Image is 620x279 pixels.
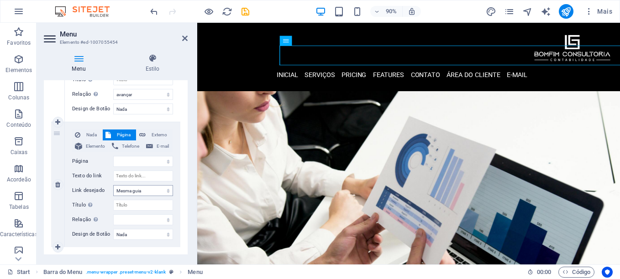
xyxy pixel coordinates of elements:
span: 00 00 [537,267,551,278]
p: Favoritos [7,39,31,46]
i: Publicar [561,6,571,17]
span: Clique para selecionar. Clique duas vezes para editar [43,267,82,278]
button: Clique aqui para sair do modo de visualização e continuar editando [203,6,214,17]
label: Texto do link [72,170,113,181]
h2: Menu [60,30,188,38]
span: Código [562,267,590,278]
label: Página [72,156,113,167]
h6: 90% [384,6,399,17]
i: Salvar (Ctrl+S) [240,6,251,17]
button: Externo [137,129,173,140]
h4: Estilo [117,54,188,73]
span: Nada [83,129,100,140]
img: Editor Logo [53,6,121,17]
label: Design de Botão [72,229,113,240]
i: Recarregar página [222,6,232,17]
span: E-mail [156,141,170,152]
button: E-mail [143,141,173,152]
span: Elemento [85,141,106,152]
button: Código [558,267,594,278]
input: Texto do link... [113,170,173,181]
i: Design (Ctrl+Alt+Y) [486,6,496,17]
label: Relação [72,89,113,100]
p: Elementos [5,67,32,74]
span: Página [114,129,133,140]
input: Título [113,200,173,211]
span: : [543,269,545,275]
i: Este elemento é uma predefinição personalizável [169,269,173,274]
span: Mais [584,7,612,16]
h4: Menu [44,54,117,73]
i: Páginas (Ctrl+Alt+S) [504,6,515,17]
button: publish [559,4,573,19]
button: Usercentrics [602,267,613,278]
i: Navegador [522,6,533,17]
p: Conteúdo [6,121,31,129]
button: Telefone [109,141,143,152]
p: Colunas [8,94,29,101]
button: design [486,6,497,17]
button: Mais [581,4,616,19]
i: AI Writer [541,6,551,17]
i: Desfazer: Alterar itens do menu (Ctrl+Z) [149,6,159,17]
button: 90% [370,6,403,17]
nav: breadcrumb [43,267,203,278]
button: navigator [522,6,533,17]
p: Tabelas [9,203,29,211]
button: reload [221,6,232,17]
h3: Elemento #ed-1007055454 [60,38,169,46]
button: save [240,6,251,17]
button: Nada [72,129,102,140]
a: Clique para cancelar a seleção. Clique duas vezes para abrir as Páginas [7,267,30,278]
label: Relação [72,214,113,225]
span: Clique para selecionar. Clique duas vezes para editar [188,267,202,278]
span: Externo [148,129,170,140]
button: undo [148,6,159,17]
span: Telefone [121,141,140,152]
button: pages [504,6,515,17]
label: Link desejado [72,185,113,196]
button: Página [103,129,136,140]
h6: Tempo de sessão [527,267,552,278]
p: Acordeão [7,176,31,183]
label: Design de Botão [72,103,113,114]
label: Título [72,200,113,211]
button: Elemento [72,141,109,152]
button: text_generator [541,6,552,17]
span: . menu-wrapper .preset-menu-v2-klank [86,267,166,278]
i: Ao redimensionar, ajusta automaticamente o nível de zoom para caber no dispositivo escolhido. [408,7,416,15]
p: Caixas [11,149,28,156]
